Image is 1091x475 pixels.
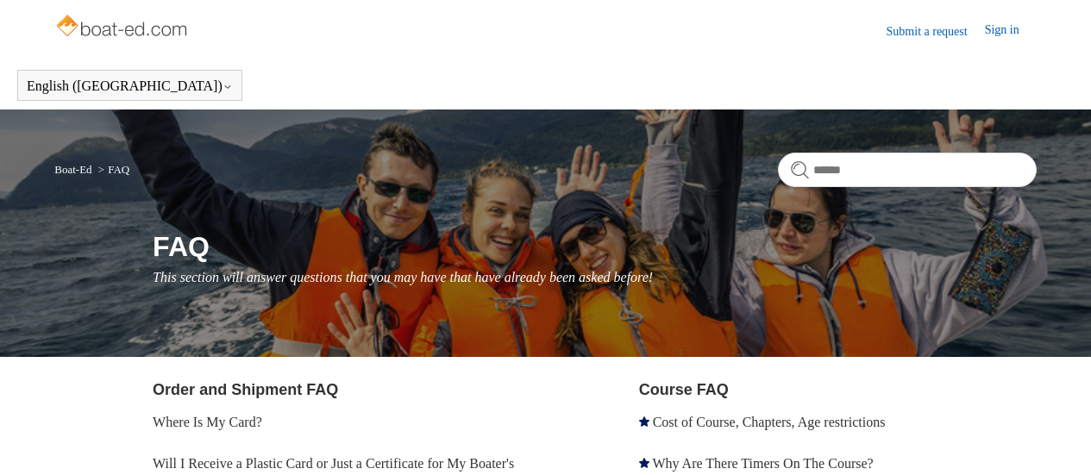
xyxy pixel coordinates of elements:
input: Search [778,153,1037,187]
a: Cost of Course, Chapters, Age restrictions [653,415,886,429]
a: Order and Shipment FAQ [153,381,338,398]
a: Sign in [985,21,1037,41]
p: This section will answer questions that you may have that have already been asked before! [153,267,1037,288]
h1: FAQ [153,226,1037,267]
a: Why Are There Timers On The Course? [652,456,873,471]
a: Submit a request [887,22,985,41]
button: English ([GEOGRAPHIC_DATA]) [27,78,233,94]
li: FAQ [95,163,129,176]
div: Live chat [1046,430,1091,475]
img: Boat-Ed Help Center home page [54,10,191,45]
svg: Promoted article [639,458,649,468]
a: Where Is My Card? [153,415,262,429]
svg: Promoted article [639,416,649,427]
a: Boat-Ed [54,163,91,176]
a: Course FAQ [639,381,729,398]
li: Boat-Ed [54,163,95,176]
